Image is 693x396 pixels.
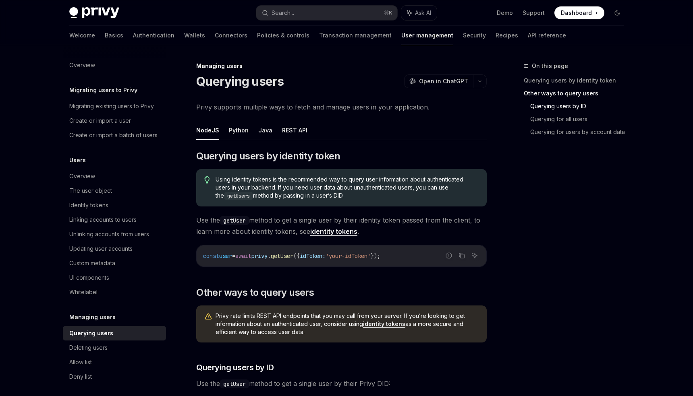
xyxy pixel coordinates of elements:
[69,312,116,322] h5: Managing users
[456,250,467,261] button: Copy the contents from the code block
[257,26,309,45] a: Policies & controls
[293,252,300,260] span: ({
[69,60,95,70] div: Overview
[63,184,166,198] a: The user object
[530,113,630,126] a: Querying for all users
[69,200,108,210] div: Identity tokens
[220,379,249,388] code: getUser
[310,227,357,236] a: identity tokens
[203,252,219,260] span: const
[105,26,123,45] a: Basics
[272,8,294,18] div: Search...
[224,192,253,200] code: getUsers
[69,357,92,367] div: Allow list
[220,216,249,225] code: getUser
[415,9,431,17] span: Ask AI
[256,6,397,20] button: Search...⌘K
[232,252,235,260] span: =
[63,227,166,241] a: Unlinking accounts from users
[69,26,95,45] a: Welcome
[258,121,272,140] button: Java
[69,7,119,19] img: dark logo
[215,26,247,45] a: Connectors
[219,252,232,260] span: user
[561,9,592,17] span: Dashboard
[528,26,566,45] a: API reference
[196,121,219,140] button: NodeJS
[282,121,307,140] button: REST API
[196,362,274,373] span: Querying users by ID
[133,26,174,45] a: Authentication
[196,150,340,163] span: Querying users by identity token
[384,10,392,16] span: ⌘ K
[69,85,137,95] h5: Migrating users to Privy
[63,212,166,227] a: Linking accounts to users
[63,369,166,384] a: Deny list
[69,215,137,225] div: Linking accounts to users
[196,101,487,113] span: Privy supports multiple ways to fetch and manage users in your application.
[444,250,454,261] button: Report incorrect code
[63,58,166,72] a: Overview
[271,252,293,260] span: getUser
[63,198,166,212] a: Identity tokens
[523,9,545,17] a: Support
[69,130,158,140] div: Create or import a batch of users
[69,273,109,283] div: UI components
[251,252,268,260] span: privy
[196,214,487,237] span: Use the method to get a single user by their identity token passed from the client, to learn more...
[216,175,479,200] span: Using identity tokens is the recommended way to query user information about authenticated users ...
[69,155,86,165] h5: Users
[69,287,98,297] div: Whitelabel
[196,378,487,389] span: Use the method to get a single user by their Privy DID:
[319,26,392,45] a: Transaction management
[63,326,166,340] a: Querying users
[229,121,249,140] button: Python
[196,286,314,299] span: Other ways to query users
[63,169,166,184] a: Overview
[204,176,210,184] svg: Tip
[524,74,630,87] a: Querying users by identity token
[401,6,437,20] button: Ask AI
[63,340,166,355] a: Deleting users
[419,77,468,85] span: Open in ChatGPT
[69,258,115,268] div: Custom metadata
[469,250,480,261] button: Ask AI
[268,252,271,260] span: .
[363,320,405,328] a: identity tokens
[69,171,95,181] div: Overview
[204,313,212,321] svg: Warning
[554,6,604,19] a: Dashboard
[530,126,630,138] a: Querying for users by account data
[463,26,486,45] a: Security
[69,101,154,111] div: Migrating existing users to Privy
[63,128,166,142] a: Create or import a batch of users
[196,62,487,70] div: Managing users
[63,99,166,113] a: Migrating existing users to Privy
[63,241,166,256] a: Updating user accounts
[497,9,513,17] a: Demo
[611,6,624,19] button: Toggle dark mode
[69,244,133,254] div: Updating user accounts
[63,256,166,270] a: Custom metadata
[63,270,166,285] a: UI components
[404,74,473,88] button: Open in ChatGPT
[69,186,112,196] div: The user object
[300,252,326,260] span: idToken:
[371,252,380,260] span: });
[235,252,251,260] span: await
[63,285,166,299] a: Whitelabel
[524,87,630,100] a: Other ways to query users
[532,61,568,71] span: On this page
[69,328,113,338] div: Querying users
[69,116,131,126] div: Create or import a user
[326,252,371,260] span: 'your-idToken'
[63,355,166,369] a: Allow list
[69,372,92,382] div: Deny list
[69,229,149,239] div: Unlinking accounts from users
[401,26,453,45] a: User management
[196,74,284,89] h1: Querying users
[184,26,205,45] a: Wallets
[69,343,108,353] div: Deleting users
[530,100,630,113] a: Querying users by ID
[496,26,518,45] a: Recipes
